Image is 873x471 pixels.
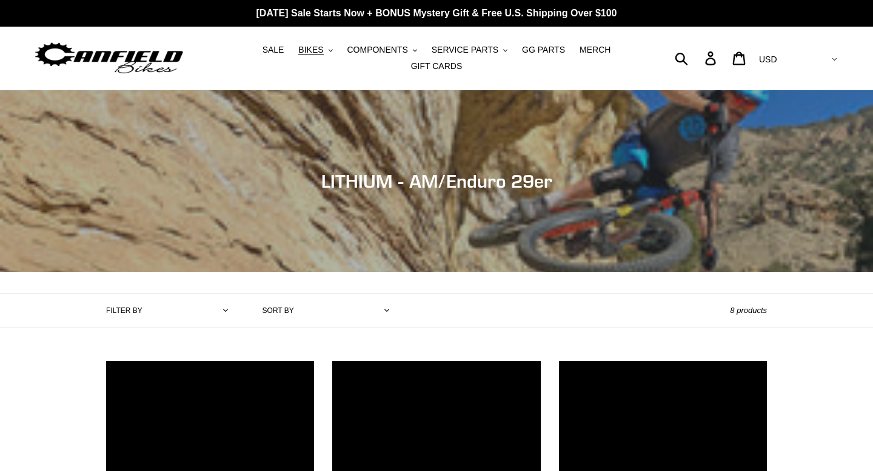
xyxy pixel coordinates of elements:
label: Sort by [263,305,294,316]
button: BIKES [292,42,338,58]
a: GG PARTS [516,42,571,58]
span: BIKES [298,45,323,55]
a: MERCH [574,42,617,58]
a: SALE [256,42,290,58]
button: SERVICE PARTS [426,42,513,58]
button: COMPONENTS [341,42,423,58]
img: Canfield Bikes [33,39,185,77]
span: 8 products [730,306,767,315]
label: Filter by [106,305,142,316]
a: GIFT CARDS [405,58,469,74]
span: LITHIUM - AM/Enduro 29er [321,170,552,192]
input: Search [681,45,712,71]
span: SERVICE PARTS [432,45,498,55]
span: MERCH [580,45,610,55]
span: SALE [263,45,284,55]
span: GIFT CARDS [411,61,463,71]
span: GG PARTS [522,45,565,55]
span: COMPONENTS [347,45,407,55]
